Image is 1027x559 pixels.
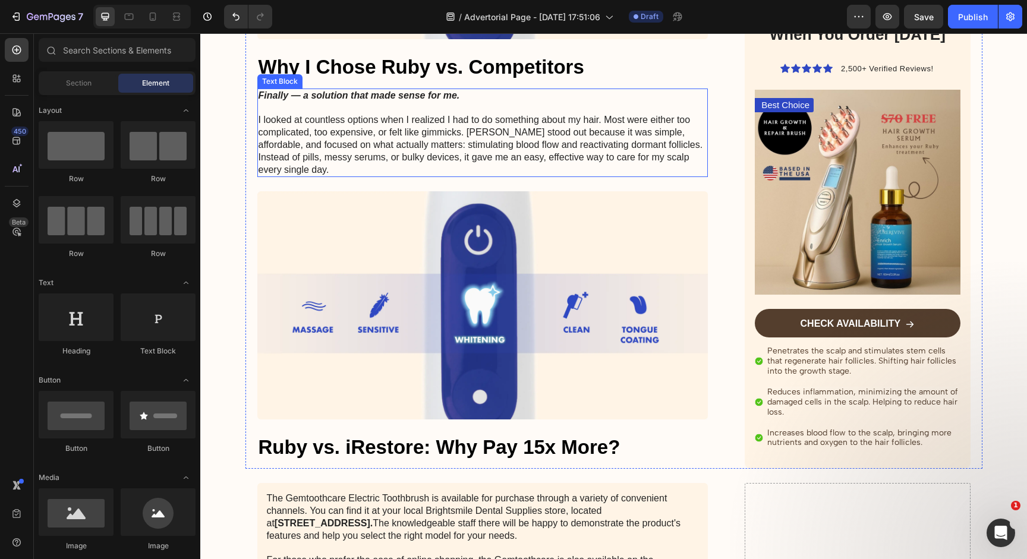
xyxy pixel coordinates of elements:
img: gempages_510936911120958670-9476eb04-7a8c-4971-b2b5-c1c7bec8f9b8.jpg [555,56,760,261]
span: Toggle open [177,468,196,487]
button: Publish [948,5,998,29]
div: Heading [39,346,114,356]
p: CHECK AVAILABILITY [600,285,701,297]
div: Publish [958,11,988,23]
span: Toggle open [177,371,196,390]
span: Text [39,277,53,288]
div: Undo/Redo [224,5,272,29]
span: 1 [1011,501,1020,510]
div: Row [39,248,114,259]
div: Row [121,173,196,184]
span: Toggle open [177,273,196,292]
div: Row [121,248,196,259]
div: 450 [11,127,29,136]
span: Section [66,78,92,89]
iframe: Intercom live chat [987,519,1015,547]
span: Media [39,472,59,483]
input: Search Sections & Elements [39,38,196,62]
a: CHECK AVAILABILITY [555,276,760,304]
iframe: Design area [200,33,1027,559]
span: / [459,11,462,23]
div: Button [121,443,196,454]
button: Save [904,5,943,29]
span: Save [914,12,934,22]
span: Reduces inflammation, minimizing the amount of damaged cells in the scalp. Helping to reduce hair... [567,353,758,384]
span: Toggle open [177,101,196,120]
p: 7 [78,10,83,24]
span: Button [39,375,61,386]
strong: [STREET_ADDRESS]. [74,485,172,495]
span: Advertorial Page - [DATE] 17:51:06 [464,11,600,23]
button: 7 [5,5,89,29]
span: Element [142,78,169,89]
span: Layout [39,105,62,116]
span: Penetrates the scalp and stimulates stem cells that regenerate hair follicles. Shifting hair foll... [567,312,756,343]
div: Button [39,443,114,454]
div: Beta [9,217,29,227]
p: Best Choice [561,67,609,78]
div: Image [121,541,196,551]
span: Draft [641,11,659,22]
div: Text Block [121,346,196,356]
div: Row [39,173,114,184]
span: Increases blood flow to the scalp, bringing more nutrients and oxygen to the hair follicles. [567,394,751,415]
div: Image [39,541,114,551]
